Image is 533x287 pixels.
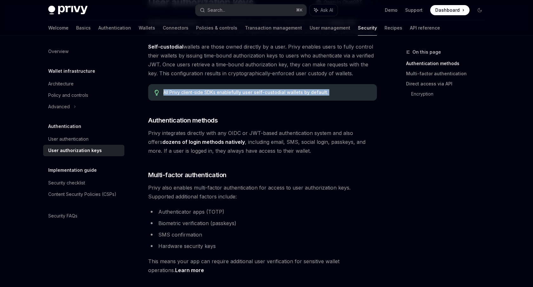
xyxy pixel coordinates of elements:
[385,7,398,13] a: Demo
[148,242,377,250] li: Hardware security keys
[43,210,124,222] a: Security FAQs
[475,5,485,15] button: Toggle dark mode
[320,7,333,13] span: Ask AI
[43,177,124,189] a: Security checklist
[430,5,470,15] a: Dashboard
[148,129,377,155] span: Privy integrates directly with any OIDC or JWT-based authentication system and also offers , incl...
[48,91,88,99] div: Policy and controls
[163,20,188,36] a: Connectors
[43,46,124,57] a: Overview
[48,135,89,143] div: User authentication
[43,133,124,145] a: User authentication
[163,89,371,96] div: All Privy client-side SDKs enable .
[148,207,377,216] li: Authenticator apps (TOTP)
[435,7,460,13] span: Dashboard
[48,103,70,110] div: Advanced
[195,4,306,16] button: Search...⌘K
[310,20,350,36] a: User management
[296,8,303,13] span: ⌘ K
[162,139,245,145] a: dozens of login methods natively
[48,212,77,220] div: Security FAQs
[48,147,102,154] div: User authorization keys
[48,48,69,55] div: Overview
[148,183,377,201] span: Privy also enables multi-factor authentication for access to user authorization keys. Supported a...
[148,170,227,179] span: Multi-factor authentication
[406,58,490,69] a: Authentication methods
[412,48,441,56] span: On this page
[310,4,338,16] button: Ask AI
[76,20,91,36] a: Basics
[148,42,377,78] span: wallets are those owned directly by a user. Privy enables users to fully control their wallets by...
[48,179,85,187] div: Security checklist
[48,80,74,88] div: Architecture
[410,20,440,36] a: API reference
[148,257,377,275] span: This means your app can require additional user verification for sensitive wallet operations.
[43,90,124,101] a: Policy and controls
[48,67,95,75] h5: Wallet infrastructure
[43,78,124,90] a: Architecture
[405,7,423,13] a: Support
[48,190,116,198] div: Content Security Policies (CSPs)
[43,189,124,200] a: Content Security Policies (CSPs)
[196,20,237,36] a: Policies & controls
[98,20,131,36] a: Authentication
[231,90,327,95] strong: fully user self-custodial wallets by default
[148,116,218,125] span: Authentication methods
[406,79,490,89] a: Direct access via API
[207,6,225,14] div: Search...
[385,20,402,36] a: Recipes
[48,166,97,174] h5: Implementation guide
[139,20,155,36] a: Wallets
[155,90,159,96] svg: Tip
[48,123,81,130] h5: Authentication
[175,267,204,274] a: Learn more
[411,89,490,99] a: Encryption
[148,219,377,228] li: Biometric verification (passkeys)
[406,69,490,79] a: Multi-factor authentication
[358,20,377,36] a: Security
[148,230,377,239] li: SMS confirmation
[43,145,124,156] a: User authorization keys
[148,43,183,50] strong: Self-custodial
[245,20,302,36] a: Transaction management
[48,20,69,36] a: Welcome
[48,6,88,15] img: dark logo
